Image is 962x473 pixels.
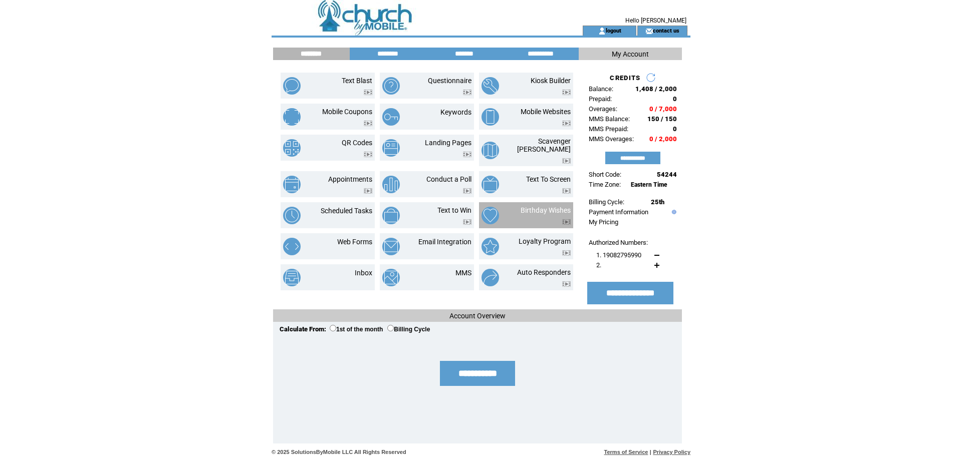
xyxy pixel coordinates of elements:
img: kiosk-builder.png [482,77,499,95]
span: Account Overview [449,312,506,320]
span: CREDITS [610,74,640,82]
img: email-integration.png [382,238,400,255]
span: 150 / 150 [647,115,677,123]
img: mobile-coupons.png [283,108,301,126]
a: Privacy Policy [653,449,690,455]
img: video.png [562,121,571,126]
img: landing-pages.png [382,139,400,157]
span: Short Code: [589,171,621,178]
span: | [650,449,651,455]
label: Billing Cycle [387,326,430,333]
a: Web Forms [337,238,372,246]
img: conduct-a-poll.png [382,176,400,193]
a: Loyalty Program [519,237,571,245]
span: Authorized Numbers: [589,239,648,246]
span: 0 [673,125,677,133]
span: 0 / 7,000 [649,105,677,113]
img: video.png [463,152,471,157]
img: video.png [364,121,372,126]
span: 0 / 2,000 [649,135,677,143]
img: scavenger-hunt.png [482,142,499,159]
a: logout [606,27,621,34]
a: Text Blast [342,77,372,85]
span: MMS Balance: [589,115,630,123]
span: 1,408 / 2,000 [635,85,677,93]
span: Eastern Time [631,181,667,188]
a: Mobile Websites [521,108,571,116]
a: Conduct a Poll [426,175,471,183]
span: MMS Overages: [589,135,634,143]
label: 1st of the month [330,326,383,333]
a: Scavenger [PERSON_NAME] [517,137,571,153]
img: scheduled-tasks.png [283,207,301,224]
span: © 2025 SolutionsByMobile LLC All Rights Reserved [272,449,406,455]
img: questionnaire.png [382,77,400,95]
img: video.png [463,188,471,194]
span: 0 [673,95,677,103]
a: Text To Screen [526,175,571,183]
img: video.png [562,281,571,287]
span: MMS Prepaid: [589,125,628,133]
span: Calculate From: [280,325,326,333]
img: mobile-websites.png [482,108,499,126]
img: video.png [562,90,571,95]
img: account_icon.gif [598,27,606,35]
img: video.png [562,219,571,225]
img: contact_us_icon.gif [645,27,653,35]
a: Keywords [440,108,471,116]
a: Auto Responders [517,268,571,276]
img: web-forms.png [283,238,301,255]
img: appointments.png [283,176,301,193]
img: inbox.png [283,269,301,286]
span: 25th [651,198,664,206]
span: Balance: [589,85,613,93]
img: loyalty-program.png [482,238,499,255]
img: text-to-screen.png [482,176,499,193]
span: Hello [PERSON_NAME] [625,17,686,24]
a: Landing Pages [425,139,471,147]
span: My Account [612,50,649,58]
a: Questionnaire [428,77,471,85]
a: contact us [653,27,679,34]
img: video.png [562,188,571,194]
img: help.gif [669,210,676,214]
a: Terms of Service [604,449,648,455]
a: Scheduled Tasks [321,207,372,215]
img: video.png [562,158,571,164]
span: 54244 [657,171,677,178]
img: video.png [364,188,372,194]
img: video.png [364,152,372,157]
a: Birthday Wishes [521,206,571,214]
img: qr-codes.png [283,139,301,157]
img: video.png [364,90,372,95]
img: auto-responders.png [482,269,499,286]
img: text-blast.png [283,77,301,95]
a: Inbox [355,269,372,277]
img: mms.png [382,269,400,286]
input: Billing Cycle [387,325,394,331]
img: keywords.png [382,108,400,126]
img: video.png [463,90,471,95]
input: 1st of the month [330,325,336,331]
span: Prepaid: [589,95,612,103]
img: birthday-wishes.png [482,207,499,224]
a: Text to Win [437,206,471,214]
a: My Pricing [589,218,618,226]
span: Overages: [589,105,617,113]
img: text-to-win.png [382,207,400,224]
img: video.png [562,250,571,256]
a: Kiosk Builder [531,77,571,85]
a: Payment Information [589,208,648,216]
span: 1. 19082795990 [596,251,641,259]
a: Email Integration [418,238,471,246]
a: Appointments [328,175,372,183]
span: Time Zone: [589,181,621,188]
span: Billing Cycle: [589,198,624,206]
a: MMS [455,269,471,277]
img: video.png [463,219,471,225]
span: 2. [596,261,601,269]
a: Mobile Coupons [322,108,372,116]
a: QR Codes [342,139,372,147]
